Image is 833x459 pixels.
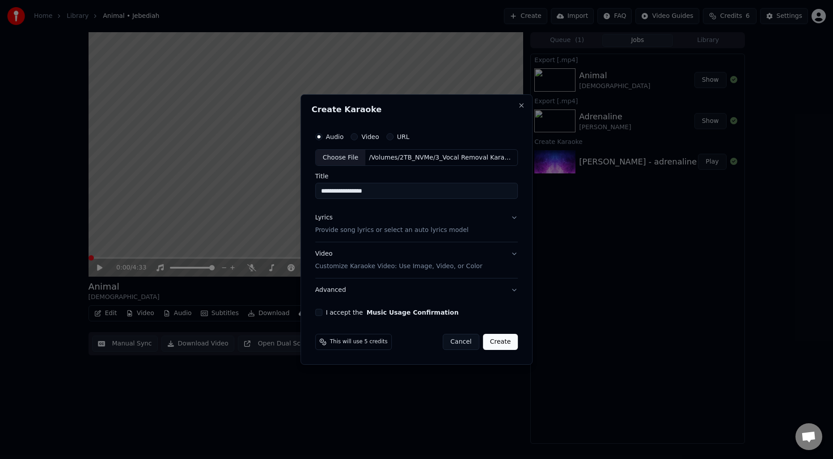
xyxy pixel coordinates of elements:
p: Customize Karaoke Video: Use Image, Video, or Color [315,262,482,271]
div: Choose File [316,150,366,166]
button: VideoCustomize Karaoke Video: Use Image, Video, or Color [315,243,518,278]
span: This will use 5 credits [330,338,388,345]
div: Video [315,250,482,271]
h2: Create Karaoke [312,105,522,114]
label: Title [315,173,518,180]
button: LyricsProvide song lyrics or select an auto lyrics model [315,206,518,242]
label: URL [397,134,410,140]
div: /Volumes/2TB_NVMe/3_Vocal Removal Karaoke Projects/1_WorkingFiles/1_SourceFiles/Jebediah - Harpoo... [365,153,517,162]
label: Video [362,134,379,140]
button: Advanced [315,278,518,302]
div: Lyrics [315,214,333,223]
button: Cancel [443,334,479,350]
button: Create [483,334,518,350]
p: Provide song lyrics or select an auto lyrics model [315,226,469,235]
button: I accept the [367,309,459,316]
label: I accept the [326,309,459,316]
label: Audio [326,134,344,140]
